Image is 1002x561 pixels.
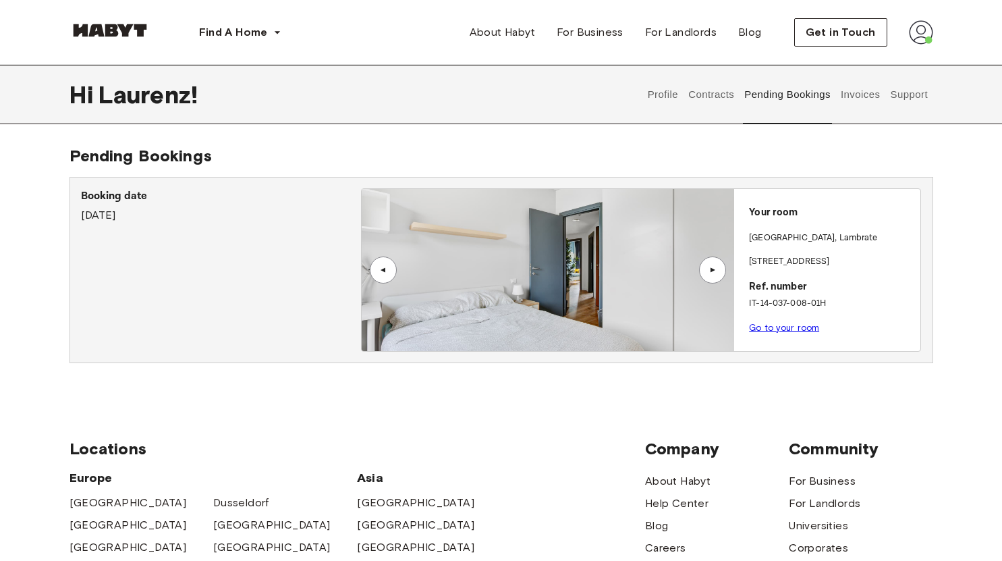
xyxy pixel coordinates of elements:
[749,255,915,269] p: [STREET_ADDRESS]
[357,517,474,533] a: [GEOGRAPHIC_DATA]
[81,188,361,205] p: Booking date
[687,65,736,124] button: Contracts
[839,65,881,124] button: Invoices
[909,20,933,45] img: avatar
[69,439,645,459] span: Locations
[459,19,546,46] a: About Habyt
[749,205,915,221] p: Your room
[645,540,686,556] a: Careers
[789,473,856,489] a: For Business
[749,279,915,295] p: Ref. number
[727,19,773,46] a: Blog
[645,439,789,459] span: Company
[546,19,634,46] a: For Business
[357,495,474,511] a: [GEOGRAPHIC_DATA]
[69,517,187,533] a: [GEOGRAPHIC_DATA]
[889,65,930,124] button: Support
[213,539,331,556] a: [GEOGRAPHIC_DATA]
[357,539,474,556] a: [GEOGRAPHIC_DATA]
[69,470,358,486] span: Europe
[470,24,535,41] span: About Habyt
[794,18,887,47] button: Get in Touch
[743,65,833,124] button: Pending Bookings
[69,80,99,109] span: Hi
[706,266,719,274] div: ▲
[69,146,212,165] span: Pending Bookings
[645,518,669,534] a: Blog
[634,19,727,46] a: For Landlords
[645,24,717,41] span: For Landlords
[69,24,150,37] img: Habyt
[806,24,876,41] span: Get in Touch
[362,189,734,351] img: Image of the room
[213,517,331,533] a: [GEOGRAPHIC_DATA]
[69,495,187,511] a: [GEOGRAPHIC_DATA]
[646,65,680,124] button: Profile
[749,232,877,245] p: [GEOGRAPHIC_DATA] , Lambrate
[749,323,819,333] a: Go to your room
[81,188,361,223] div: [DATE]
[645,496,708,512] a: Help Center
[789,439,933,459] span: Community
[738,24,762,41] span: Blog
[213,495,269,511] a: Dusseldorf
[789,518,848,534] a: Universities
[749,297,915,311] p: IT-14-037-008-01H
[642,65,933,124] div: user profile tabs
[377,266,390,274] div: ▲
[188,19,292,46] button: Find A Home
[557,24,623,41] span: For Business
[789,496,860,512] a: For Landlords
[69,539,187,556] a: [GEOGRAPHIC_DATA]
[357,470,501,486] span: Asia
[99,80,198,109] span: Laurenz !
[199,24,268,41] span: Find A Home
[789,540,848,556] a: Corporates
[645,473,711,489] a: About Habyt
